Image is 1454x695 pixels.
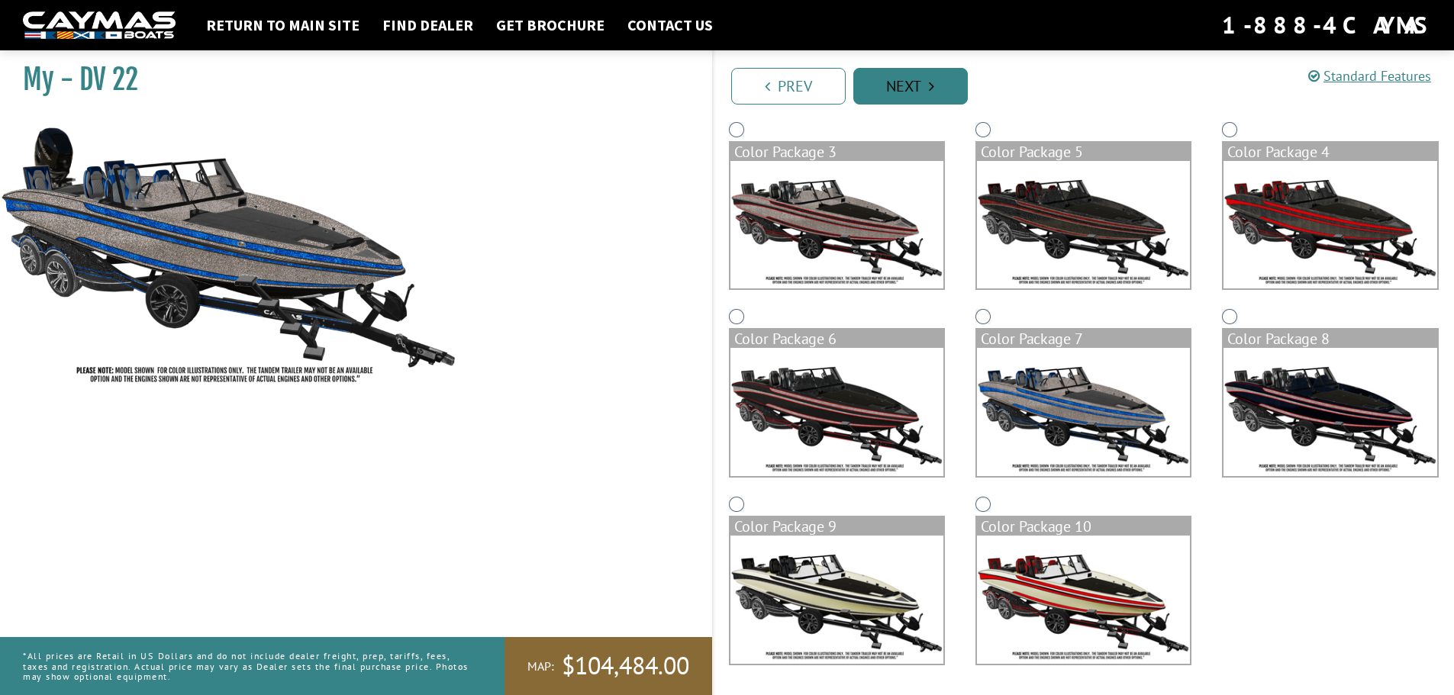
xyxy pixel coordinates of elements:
[505,637,712,695] a: MAP:$104,484.00
[730,161,943,289] img: color_package_364.png
[731,68,846,105] a: Prev
[730,143,943,161] div: Color Package 3
[23,11,176,40] img: white-logo-c9c8dbefe5ff5ceceb0f0178aa75bf4bb51f6bca0971e226c86eb53dfe498488.png
[23,63,674,97] h1: My - DV 22
[620,15,721,35] a: Contact Us
[730,348,943,476] img: color_package_367.png
[1223,161,1436,289] img: color_package_366.png
[977,517,1190,536] div: Color Package 10
[977,143,1190,161] div: Color Package 5
[23,643,470,689] p: *All prices are Retail in US Dollars and do not include dealer freight, prep, tariffs, fees, taxe...
[1223,330,1436,348] div: Color Package 8
[730,330,943,348] div: Color Package 6
[730,536,943,664] img: color_package_370.png
[527,658,554,674] span: MAP:
[853,68,968,105] a: Next
[977,536,1190,664] img: color_package_371.png
[977,348,1190,476] img: color_package_368.png
[1308,67,1431,85] a: Standard Features
[977,330,1190,348] div: Color Package 7
[1222,8,1431,42] div: 1-888-4CAYMAS
[977,161,1190,289] img: color_package_365.png
[730,517,943,536] div: Color Package 9
[1223,348,1436,476] img: color_package_369.png
[198,15,367,35] a: Return to main site
[375,15,481,35] a: Find Dealer
[488,15,612,35] a: Get Brochure
[562,650,689,682] span: $104,484.00
[1223,143,1436,161] div: Color Package 4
